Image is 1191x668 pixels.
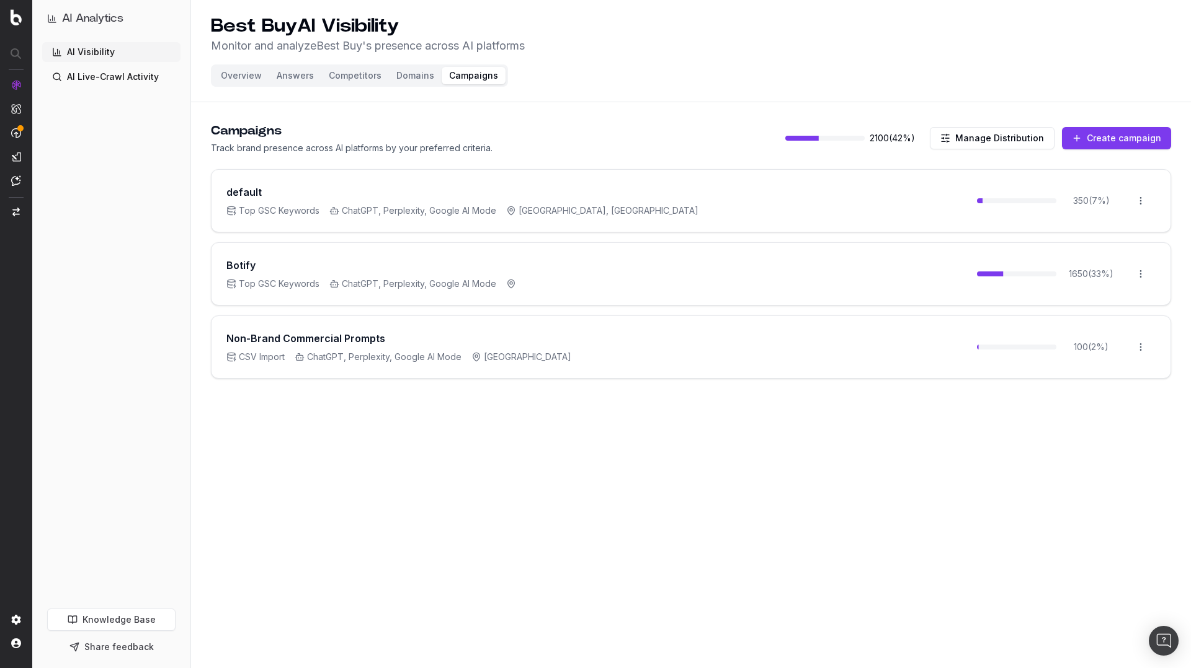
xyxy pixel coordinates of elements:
[930,127,1055,149] button: Manage Distribution
[329,204,496,217] span: ChatGPT, Perplexity, Google AI Mode
[1061,195,1121,207] span: 350 ( 7 %)
[11,103,21,114] img: Intelligence
[226,331,385,346] h3: Non-Brand Commercial Prompts
[226,351,285,363] span: CSV Import
[12,208,20,216] img: Switch project
[295,351,462,363] span: ChatGPT, Perplexity, Google AI Mode
[329,278,496,290] span: ChatGPT, Perplexity, Google AI Mode
[269,67,321,84] button: Answers
[506,204,698,217] span: [GEOGRAPHIC_DATA], [GEOGRAPHIC_DATA]
[471,351,571,363] span: [GEOGRAPHIC_DATA]
[11,175,21,186] img: Assist
[47,10,176,27] button: AI Analytics
[442,67,506,84] button: Campaigns
[47,609,176,631] a: Knowledge Base
[213,67,269,84] button: Overview
[211,15,525,37] h1: Best Buy AI Visibility
[62,10,123,27] h1: AI Analytics
[1062,127,1171,149] button: Create campaign
[11,128,21,138] img: Activation
[1061,268,1121,280] span: 1650 ( 33 %)
[11,638,21,648] img: My account
[211,142,493,154] p: Track brand presence across AI platforms by your preferred criteria.
[321,67,389,84] button: Competitors
[870,132,915,144] span: 2100 ( 42 %)
[1149,626,1179,656] div: Open Intercom Messenger
[42,67,181,87] a: AI Live-Crawl Activity
[11,615,21,625] img: Setting
[47,636,176,658] button: Share feedback
[389,67,442,84] button: Domains
[11,152,21,162] img: Studio
[226,278,319,290] span: Top GSC Keywords
[211,122,493,139] h2: Campaigns
[226,185,262,200] h3: default
[11,80,21,90] img: Analytics
[42,42,181,62] a: AI Visibility
[226,258,256,273] h3: Botify
[1061,341,1121,353] span: 100 ( 2 %)
[226,204,319,217] span: Top GSC Keywords
[11,9,22,25] img: Botify logo
[211,37,525,55] p: Monitor and analyze Best Buy 's presence across AI platforms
